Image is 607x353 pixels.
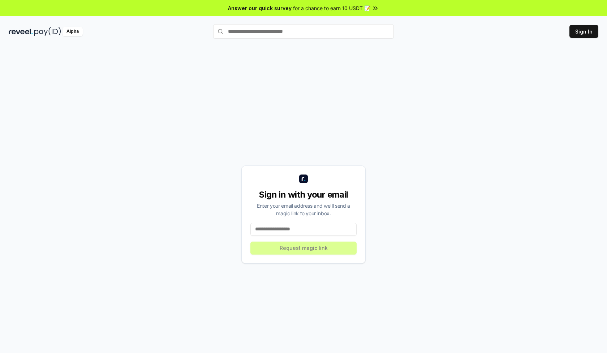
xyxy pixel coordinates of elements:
[9,27,33,36] img: reveel_dark
[569,25,598,38] button: Sign In
[299,175,308,183] img: logo_small
[228,4,292,12] span: Answer our quick survey
[34,27,61,36] img: pay_id
[250,189,357,200] div: Sign in with your email
[293,4,370,12] span: for a chance to earn 10 USDT 📝
[250,202,357,217] div: Enter your email address and we’ll send a magic link to your inbox.
[63,27,83,36] div: Alpha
